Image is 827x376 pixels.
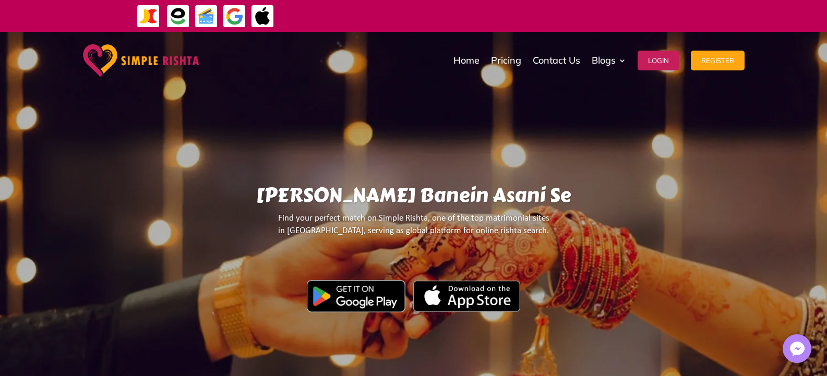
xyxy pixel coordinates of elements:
a: Contact Us [533,34,580,87]
p: Find your perfect match on Simple Rishta, one of the top matrimonial sites in [GEOGRAPHIC_DATA], ... [108,212,720,246]
img: GooglePay-icon [223,5,246,28]
a: Login [638,34,679,87]
img: Credit Cards [195,5,218,28]
button: Register [691,51,745,70]
button: Login [638,51,679,70]
img: JazzCash-icon [137,5,160,28]
img: EasyPaisa-icon [166,5,190,28]
h1: [PERSON_NAME] Banein Asani Se [108,184,720,212]
a: Register [691,34,745,87]
a: Home [453,34,480,87]
img: ApplePay-icon [251,5,274,28]
a: Pricing [491,34,521,87]
img: Messenger [787,338,808,359]
img: Google Play [307,280,405,312]
a: Blogs [592,34,626,87]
